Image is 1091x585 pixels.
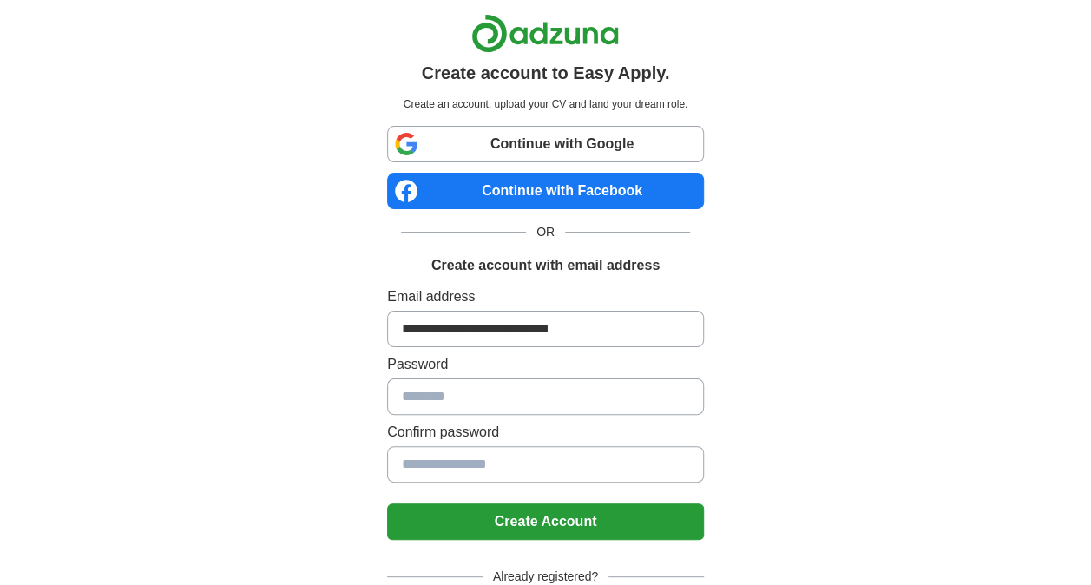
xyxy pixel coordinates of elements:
img: Adzuna logo [471,14,619,53]
a: Continue with Facebook [387,173,704,209]
label: Email address [387,286,704,307]
h1: Create account to Easy Apply. [422,60,670,86]
span: OR [526,223,565,241]
label: Confirm password [387,422,704,443]
h1: Create account with email address [431,255,660,276]
button: Create Account [387,503,704,540]
a: Continue with Google [387,126,704,162]
p: Create an account, upload your CV and land your dream role. [391,96,700,112]
label: Password [387,354,704,375]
